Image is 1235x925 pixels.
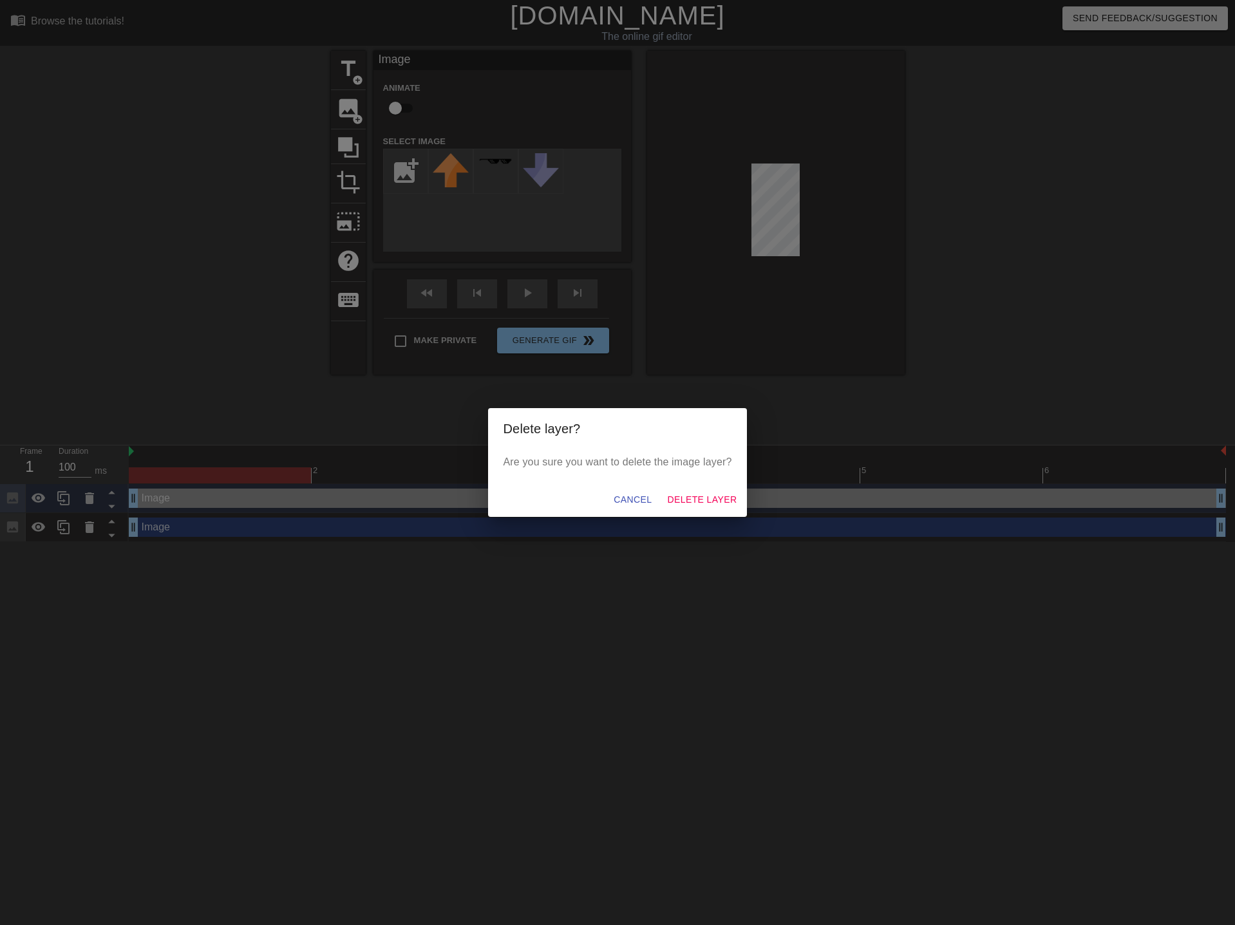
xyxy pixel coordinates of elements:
span: Delete Layer [667,492,737,508]
span: Cancel [614,492,652,508]
button: Cancel [608,488,657,512]
p: Are you sure you want to delete the image layer? [504,454,732,470]
h2: Delete layer? [504,418,732,439]
button: Delete Layer [662,488,742,512]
